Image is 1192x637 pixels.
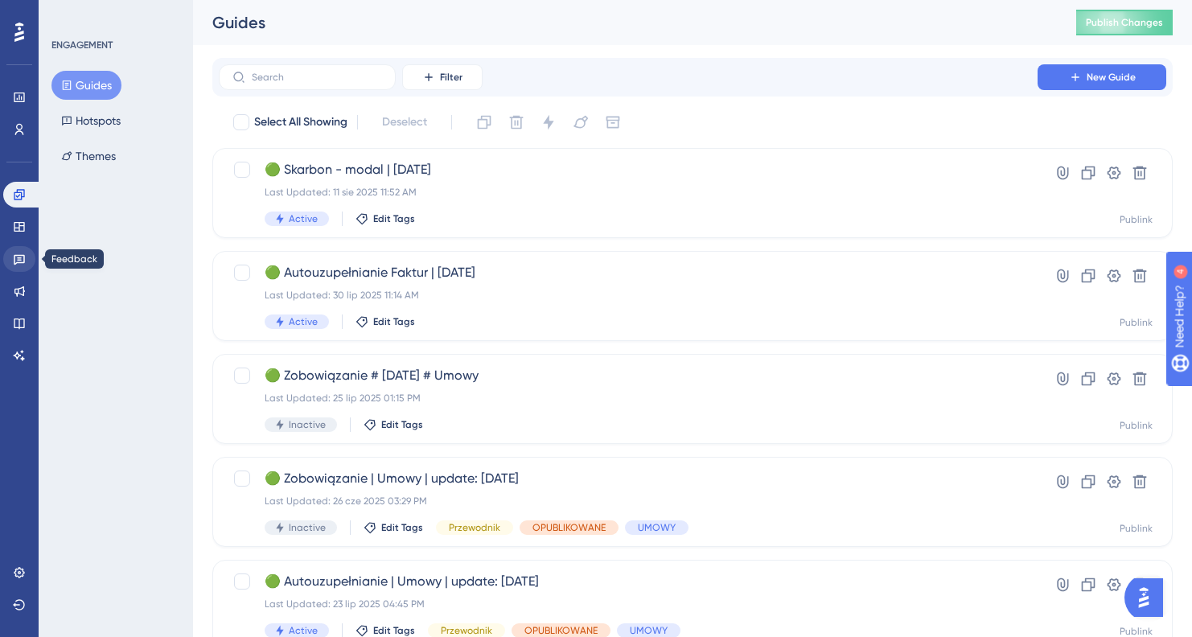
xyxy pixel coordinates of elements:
[356,315,415,328] button: Edit Tags
[51,39,113,51] div: ENGAGEMENT
[373,624,415,637] span: Edit Tags
[265,495,992,508] div: Last Updated: 26 cze 2025 03:29 PM
[356,212,415,225] button: Edit Tags
[289,212,318,225] span: Active
[449,521,500,534] span: Przewodnik
[1120,213,1153,226] div: Publink
[265,263,992,282] span: 🟢 Autouzupełnianie Faktur | [DATE]
[441,624,492,637] span: Przewodnik
[524,624,598,637] span: OPUBLIKOWANE
[381,418,423,431] span: Edit Tags
[381,521,423,534] span: Edit Tags
[1120,419,1153,432] div: Publink
[1087,71,1136,84] span: New Guide
[356,624,415,637] button: Edit Tags
[212,11,1036,34] div: Guides
[51,142,125,171] button: Themes
[638,521,676,534] span: UMOWY
[1038,64,1166,90] button: New Guide
[265,392,992,405] div: Last Updated: 25 lip 2025 01:15 PM
[265,598,992,610] div: Last Updated: 23 lip 2025 04:45 PM
[373,315,415,328] span: Edit Tags
[265,366,992,385] span: 🟢 Zobowiązanie # [DATE] # Umowy
[265,160,992,179] span: 🟢 Skarbon - modal | [DATE]
[289,521,326,534] span: Inactive
[289,315,318,328] span: Active
[364,521,423,534] button: Edit Tags
[51,71,121,100] button: Guides
[532,521,606,534] span: OPUBLIKOWANE
[265,469,992,488] span: 🟢 Zobowiązanie | Umowy | update: [DATE]
[252,72,382,83] input: Search
[368,108,442,137] button: Deselect
[51,106,130,135] button: Hotspots
[364,418,423,431] button: Edit Tags
[289,624,318,637] span: Active
[265,289,992,302] div: Last Updated: 30 lip 2025 11:14 AM
[254,113,347,132] span: Select All Showing
[630,624,668,637] span: UMOWY
[112,8,117,21] div: 4
[373,212,415,225] span: Edit Tags
[382,113,427,132] span: Deselect
[265,572,992,591] span: 🟢 Autouzupełnianie | Umowy | update: [DATE]
[1124,573,1173,622] iframe: UserGuiding AI Assistant Launcher
[1076,10,1173,35] button: Publish Changes
[402,64,483,90] button: Filter
[1120,316,1153,329] div: Publink
[289,418,326,431] span: Inactive
[1086,16,1163,29] span: Publish Changes
[1120,522,1153,535] div: Publink
[440,71,462,84] span: Filter
[38,4,101,23] span: Need Help?
[265,186,992,199] div: Last Updated: 11 sie 2025 11:52 AM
